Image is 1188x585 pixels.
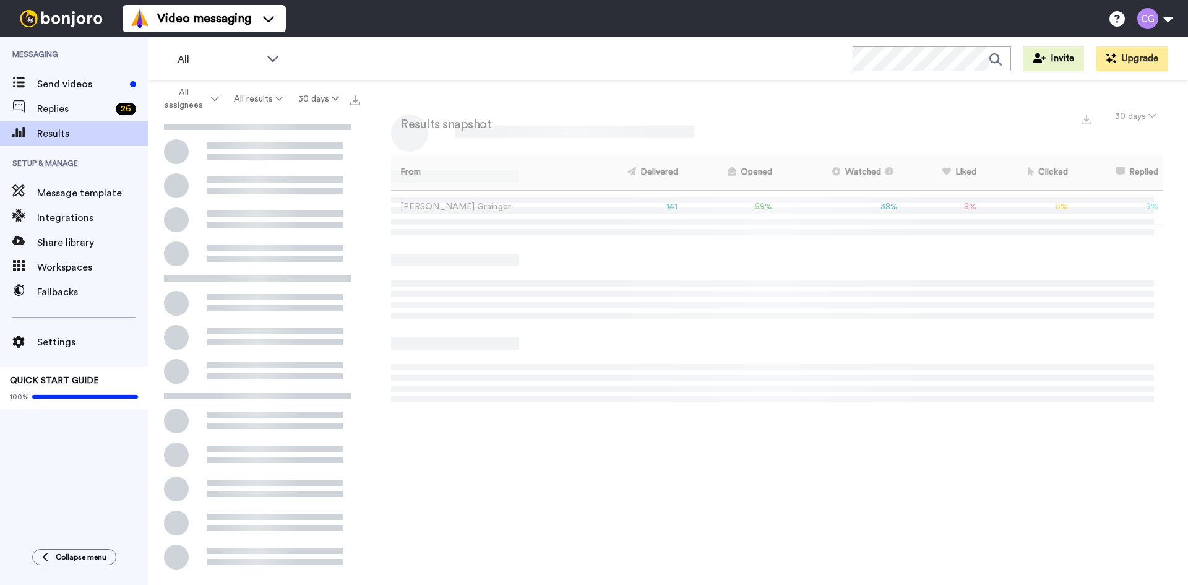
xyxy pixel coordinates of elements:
[151,82,226,116] button: All assignees
[37,186,148,201] span: Message template
[158,87,209,111] span: All assignees
[981,190,1073,224] td: 5 %
[346,90,364,108] button: Export all results that match these filters now.
[37,285,148,300] span: Fallbacks
[10,392,29,402] span: 100%
[130,9,150,28] img: vm-color.svg
[32,549,116,565] button: Collapse menu
[683,156,777,190] th: Opened
[683,190,777,224] td: 69 %
[37,260,148,275] span: Workspaces
[1108,105,1163,128] button: 30 days
[1023,46,1084,71] button: Invite
[226,88,291,110] button: All results
[903,156,981,190] th: Liked
[178,52,260,67] span: All
[290,88,346,110] button: 30 days
[777,190,903,224] td: 38 %
[1073,156,1163,190] th: Replied
[777,156,903,190] th: Watched
[350,95,360,105] img: export.svg
[56,552,106,562] span: Collapse menu
[37,102,111,116] span: Replies
[37,210,148,225] span: Integrations
[903,190,981,224] td: 8 %
[37,126,148,141] span: Results
[391,118,491,131] h2: Results snapshot
[116,103,136,115] div: 26
[37,335,148,350] span: Settings
[10,376,99,385] span: QUICK START GUIDE
[1073,190,1163,224] td: 9 %
[579,190,682,224] td: 141
[37,77,125,92] span: Send videos
[579,156,682,190] th: Delivered
[1078,110,1095,128] button: Export a summary of each team member’s results that match this filter now.
[37,235,148,250] span: Share library
[15,10,108,27] img: bj-logo-header-white.svg
[1082,115,1091,124] img: export.svg
[157,10,251,27] span: Video messaging
[391,190,579,224] td: [PERSON_NAME] Grainger
[391,156,579,190] th: From
[1096,46,1168,71] button: Upgrade
[981,156,1073,190] th: Clicked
